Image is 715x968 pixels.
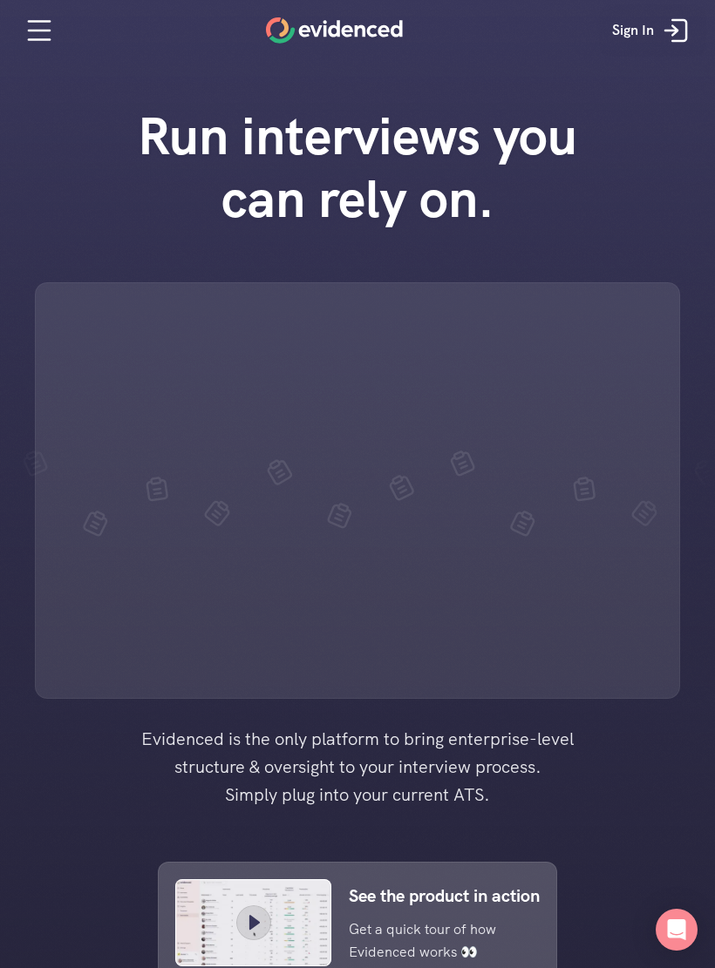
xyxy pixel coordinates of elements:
p: Get a quick tour of how Evidenced works 👀 [349,918,514,963]
a: Home [266,17,403,44]
a: Sign In [599,4,706,57]
h1: Run interviews you can rely on. [109,105,606,230]
div: Open Intercom Messenger [656,909,698,951]
h4: Evidenced is the only platform to bring enterprise-level structure & oversight to your interview ... [113,725,602,809]
p: See the product in action [349,882,540,910]
p: Sign In [612,19,654,42]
